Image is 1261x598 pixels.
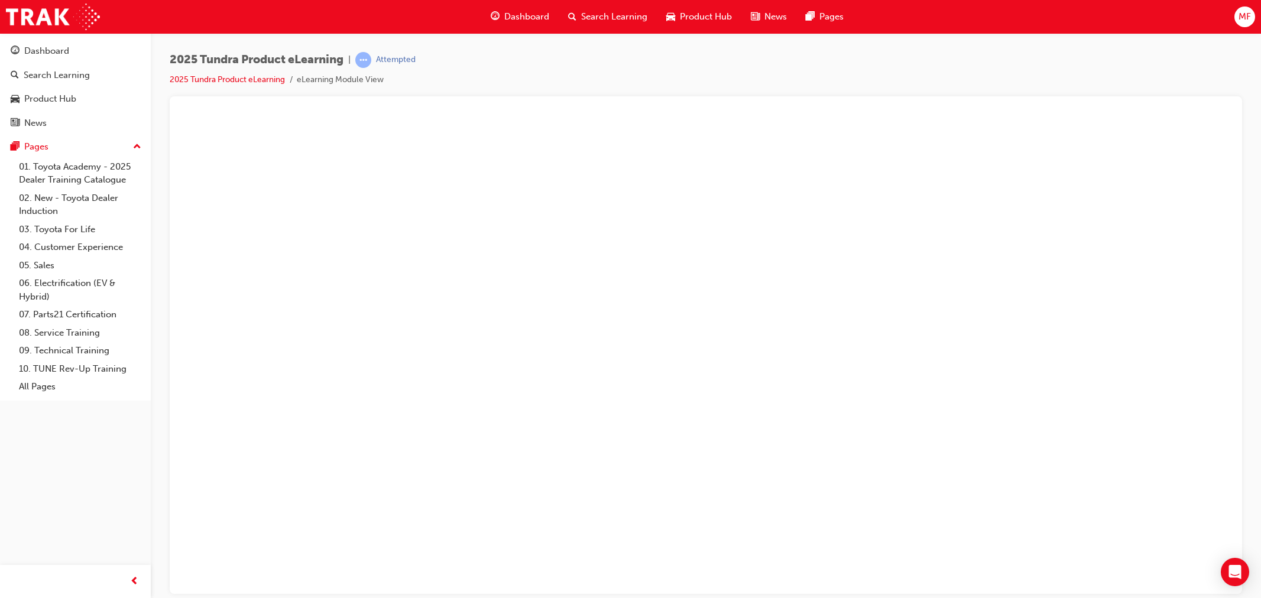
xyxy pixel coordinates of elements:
[491,9,500,24] span: guage-icon
[355,52,371,68] span: learningRecordVerb_ATTEMPT-icon
[657,5,741,29] a: car-iconProduct Hub
[559,5,657,29] a: search-iconSearch Learning
[14,305,146,324] a: 07. Parts21 Certification
[796,5,853,29] a: pages-iconPages
[11,70,19,81] span: search-icon
[24,140,48,154] div: Pages
[14,220,146,239] a: 03. Toyota For Life
[5,112,146,134] a: News
[14,274,146,305] a: 06. Electrification (EV & Hybrid)
[297,73,384,87] li: eLearning Module View
[11,142,20,152] span: pages-icon
[1234,6,1255,27] button: MF
[819,10,844,24] span: Pages
[741,5,796,29] a: news-iconNews
[751,9,760,24] span: news-icon
[504,10,549,24] span: Dashboard
[680,10,732,24] span: Product Hub
[24,69,90,82] div: Search Learning
[666,9,675,24] span: car-icon
[11,94,20,105] span: car-icon
[14,360,146,378] a: 10. TUNE Rev-Up Training
[170,53,343,67] span: 2025 Tundra Product eLearning
[5,64,146,86] a: Search Learning
[24,116,47,130] div: News
[376,54,416,66] div: Attempted
[11,46,20,57] span: guage-icon
[14,342,146,360] a: 09. Technical Training
[5,88,146,110] a: Product Hub
[24,44,69,58] div: Dashboard
[130,574,139,589] span: prev-icon
[14,189,146,220] a: 02. New - Toyota Dealer Induction
[14,324,146,342] a: 08. Service Training
[481,5,559,29] a: guage-iconDashboard
[348,53,351,67] span: |
[568,9,576,24] span: search-icon
[11,118,20,129] span: news-icon
[581,10,647,24] span: Search Learning
[170,74,285,84] a: 2025 Tundra Product eLearning
[133,139,141,155] span: up-icon
[14,256,146,275] a: 05. Sales
[14,158,146,189] a: 01. Toyota Academy - 2025 Dealer Training Catalogue
[14,238,146,256] a: 04. Customer Experience
[764,10,787,24] span: News
[5,136,146,158] button: Pages
[6,4,100,30] img: Trak
[1239,10,1251,24] span: MF
[24,92,76,106] div: Product Hub
[5,38,146,136] button: DashboardSearch LearningProduct HubNews
[14,378,146,396] a: All Pages
[5,40,146,62] a: Dashboard
[1221,558,1249,586] div: Open Intercom Messenger
[806,9,815,24] span: pages-icon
